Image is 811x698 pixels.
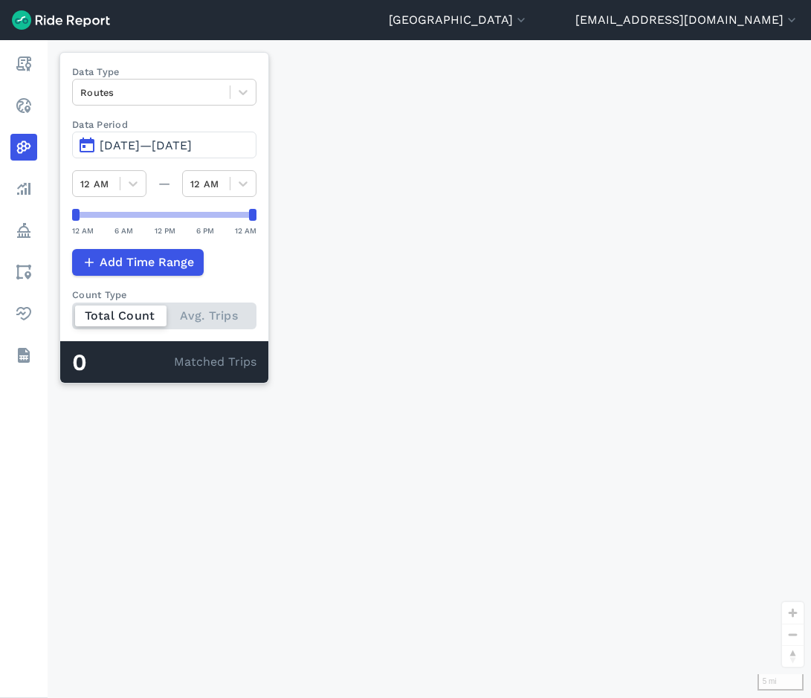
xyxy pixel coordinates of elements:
[10,300,37,327] a: Health
[72,65,256,79] label: Data Type
[114,224,133,237] div: 6 AM
[10,342,37,369] a: Datasets
[60,341,268,383] div: Matched Trips
[100,138,192,152] span: [DATE]—[DATE]
[10,259,37,285] a: Areas
[48,40,811,698] div: loading
[72,288,256,302] div: Count Type
[72,249,204,276] button: Add Time Range
[12,10,110,30] img: Ride Report
[10,51,37,77] a: Report
[72,224,94,237] div: 12 AM
[72,353,174,372] div: 0
[575,11,799,29] button: [EMAIL_ADDRESS][DOMAIN_NAME]
[10,217,37,244] a: Policy
[196,224,214,237] div: 6 PM
[72,117,256,132] label: Data Period
[72,132,256,158] button: [DATE]—[DATE]
[146,175,182,193] div: —
[10,175,37,202] a: Analyze
[389,11,529,29] button: [GEOGRAPHIC_DATA]
[10,92,37,119] a: Realtime
[155,224,175,237] div: 12 PM
[235,224,256,237] div: 12 AM
[10,134,37,161] a: Heatmaps
[100,253,194,271] span: Add Time Range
